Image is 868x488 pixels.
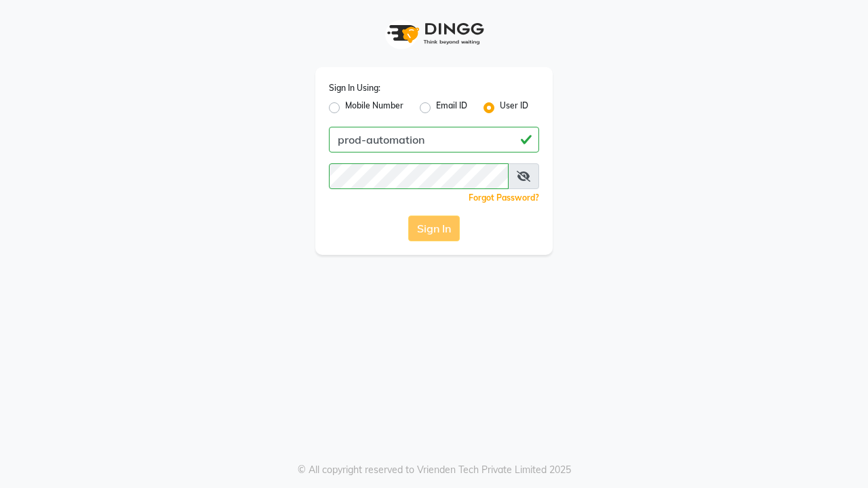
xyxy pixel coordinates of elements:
[469,192,539,203] a: Forgot Password?
[500,100,528,116] label: User ID
[345,100,403,116] label: Mobile Number
[329,163,509,189] input: Username
[329,127,539,152] input: Username
[436,100,467,116] label: Email ID
[380,14,488,54] img: logo1.svg
[329,82,380,94] label: Sign In Using:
